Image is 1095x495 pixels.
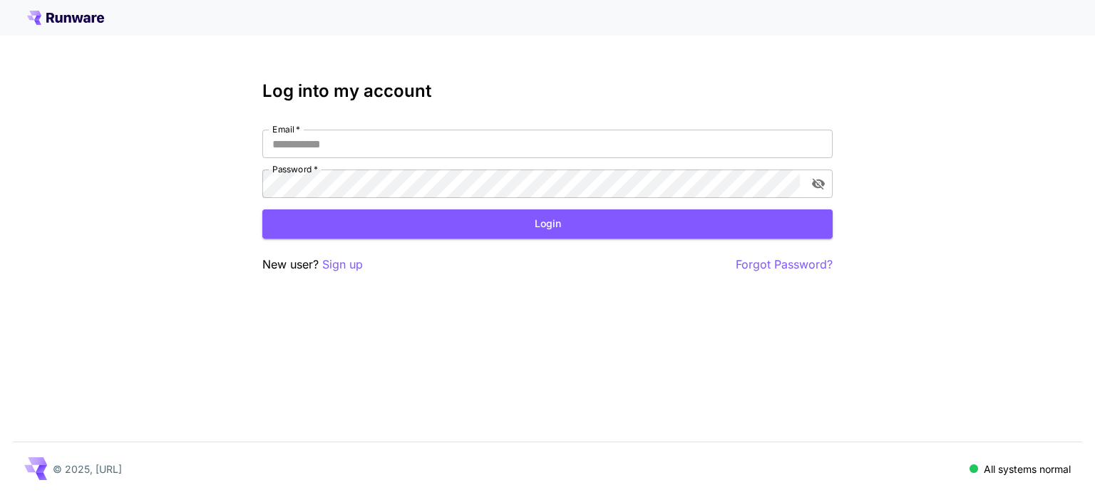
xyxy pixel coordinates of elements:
[272,123,300,135] label: Email
[736,256,833,273] button: Forgot Password?
[272,163,318,175] label: Password
[262,81,833,101] h3: Log into my account
[984,462,1071,476] p: All systems normal
[262,209,833,239] button: Login
[806,171,831,197] button: toggle password visibility
[322,256,363,273] button: Sign up
[53,462,122,476] p: © 2025, [URL]
[262,256,363,273] p: New user?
